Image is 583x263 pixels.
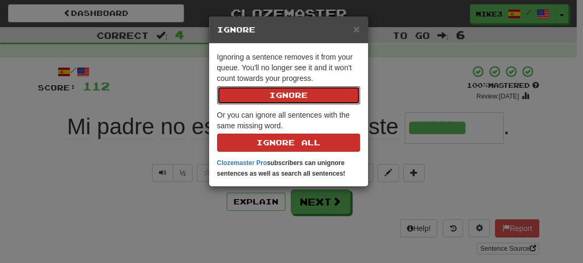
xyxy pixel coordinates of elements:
h5: Ignore [217,24,360,35]
p: Ignoring a sentence removes it from your queue. You'll no longer see it and it won't count toward... [217,52,360,104]
button: Ignore All [217,134,360,152]
strong: subscribers can unignore sentences as well as search all sentences! [217,159,346,177]
button: Close [353,23,360,35]
p: Or you can ignore all sentences with the same missing word. [217,110,360,152]
span: × [353,23,360,35]
button: Ignore [217,86,360,104]
a: Clozemaster Pro [217,159,267,167]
